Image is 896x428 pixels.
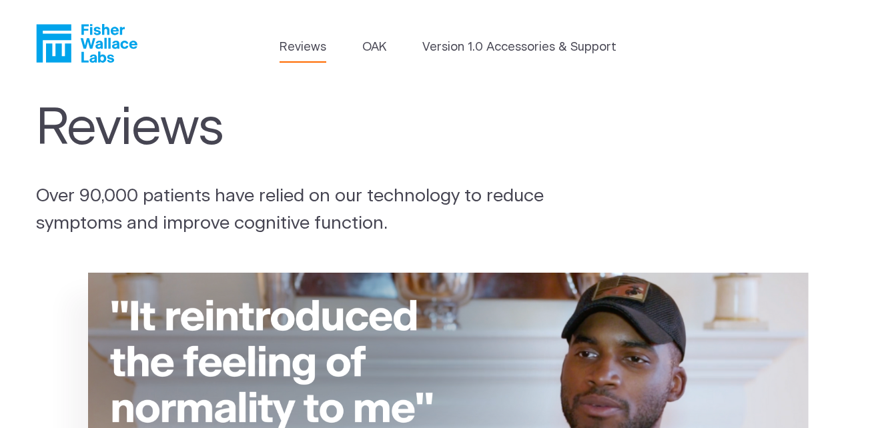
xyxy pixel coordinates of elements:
a: OAK [362,39,386,57]
a: Version 1.0 Accessories & Support [422,39,616,57]
a: Fisher Wallace [36,24,137,63]
p: Over 90,000 patients have relied on our technology to reduce symptoms and improve cognitive funct... [36,183,558,237]
h1: Reviews [36,99,570,158]
a: Reviews [280,39,326,57]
